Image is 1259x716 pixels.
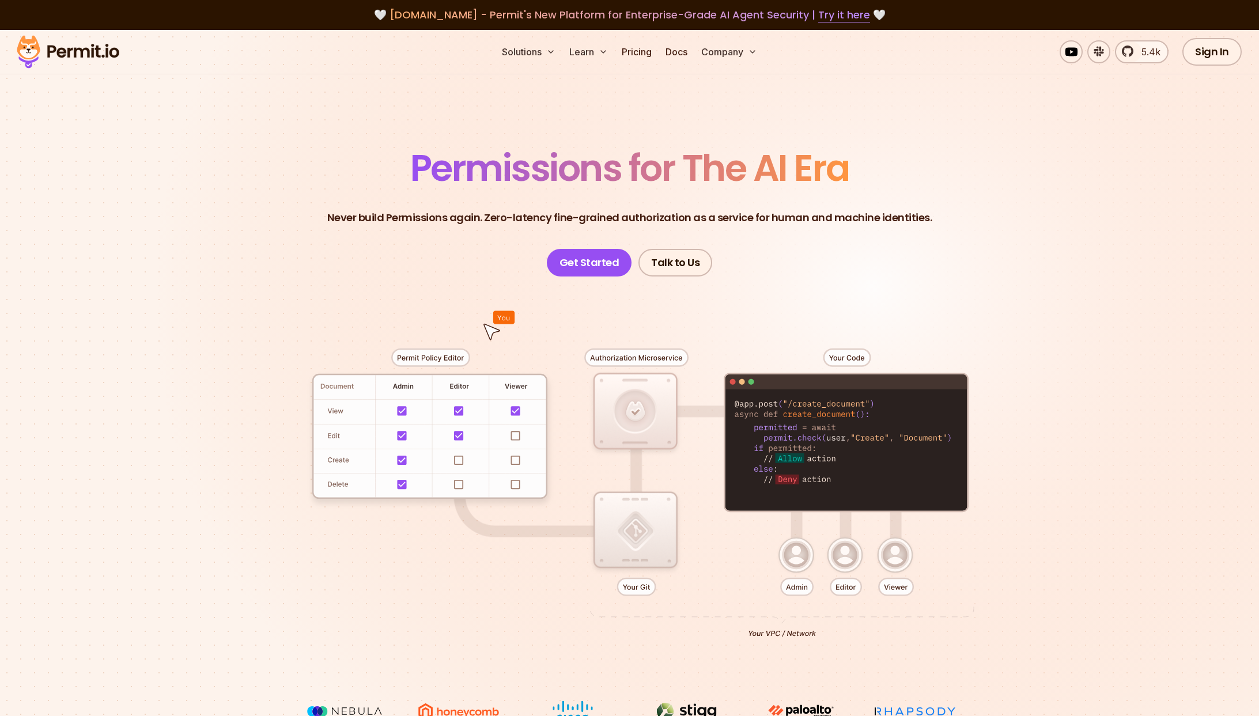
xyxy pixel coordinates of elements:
[638,249,712,276] a: Talk to Us
[12,32,124,71] img: Permit logo
[1135,45,1160,59] span: 5.4k
[617,40,656,63] a: Pricing
[1115,40,1169,63] a: 5.4k
[28,7,1231,23] div: 🤍 🤍
[547,249,632,276] a: Get Started
[410,142,849,194] span: Permissions for The AI Era
[565,40,613,63] button: Learn
[661,40,692,63] a: Docs
[390,7,870,22] span: [DOMAIN_NAME] - Permit's New Platform for Enterprise-Grade AI Agent Security |
[697,40,762,63] button: Company
[1182,38,1242,66] a: Sign In
[818,7,870,22] a: Try it here
[327,210,932,226] p: Never build Permissions again. Zero-latency fine-grained authorization as a service for human and...
[497,40,560,63] button: Solutions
